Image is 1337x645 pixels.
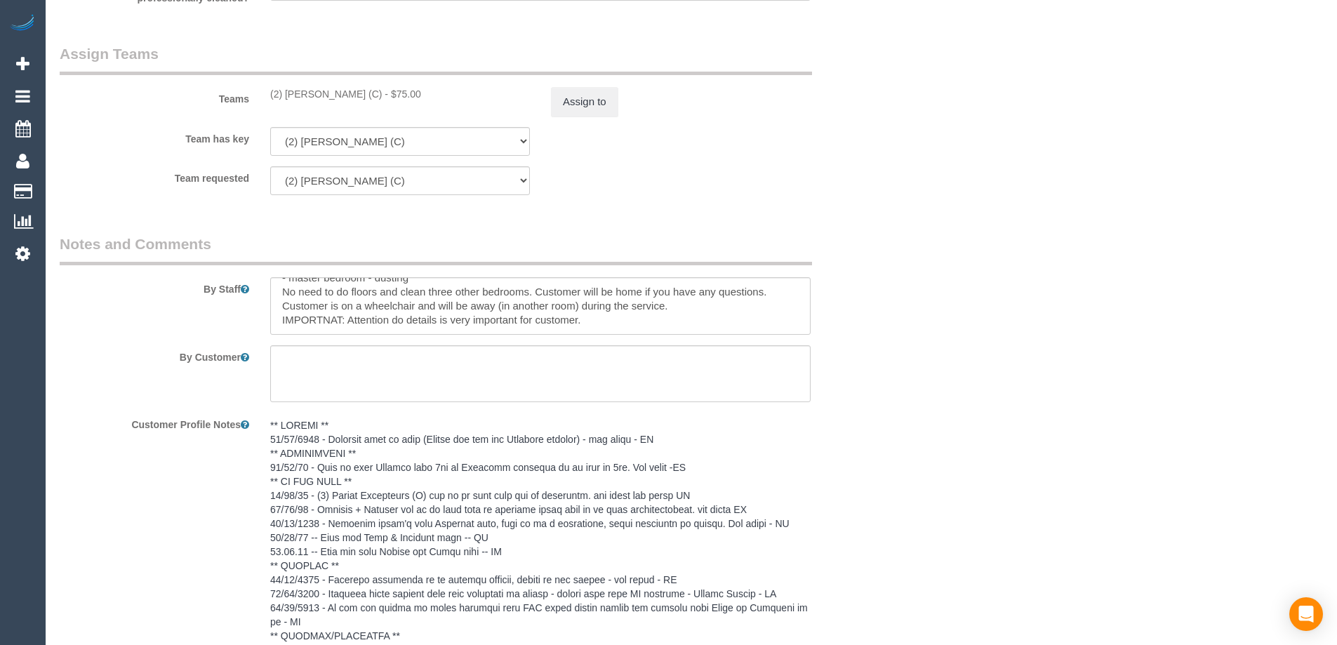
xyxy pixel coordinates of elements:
legend: Assign Teams [60,44,812,75]
label: Team has key [49,127,260,146]
img: Automaid Logo [8,14,36,34]
label: Team requested [49,166,260,185]
label: By Staff [49,277,260,296]
button: Assign to [551,87,618,117]
div: 2 hours x $37.50/hour [270,87,530,101]
div: Open Intercom Messenger [1289,597,1323,631]
label: Customer Profile Notes [49,413,260,432]
label: By Customer [49,345,260,364]
label: Teams [49,87,260,106]
legend: Notes and Comments [60,234,812,265]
